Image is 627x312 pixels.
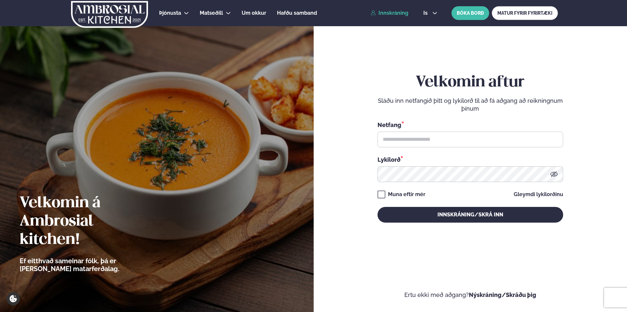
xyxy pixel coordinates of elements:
[333,291,608,299] p: Ertu ekki með aðgang?
[20,257,156,273] p: Ef eitthvað sameinar fólk, þá er [PERSON_NAME] matarferðalag.
[378,155,563,164] div: Lykilorð
[452,6,489,20] button: BÓKA BORÐ
[418,10,443,16] button: is
[378,97,563,113] p: Sláðu inn netfangið þitt og lykilorð til að fá aðgang að reikningnum þínum
[20,194,156,249] h2: Velkomin á Ambrosial kitchen!
[159,10,181,16] span: Þjónusta
[242,9,266,17] a: Um okkur
[378,207,563,223] button: Innskráning/Skrá inn
[423,10,430,16] span: is
[242,10,266,16] span: Um okkur
[159,9,181,17] a: Þjónusta
[371,10,408,16] a: Innskráning
[514,192,563,197] a: Gleymdi lykilorðinu
[277,9,317,17] a: Hafðu samband
[277,10,317,16] span: Hafðu samband
[200,9,223,17] a: Matseðill
[200,10,223,16] span: Matseðill
[492,6,558,20] a: MATUR FYRIR FYRIRTÆKI
[469,291,536,298] a: Nýskráning/Skráðu þig
[378,120,563,129] div: Netfang
[70,1,149,28] img: logo
[7,292,20,305] a: Cookie settings
[378,73,563,92] h2: Velkomin aftur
